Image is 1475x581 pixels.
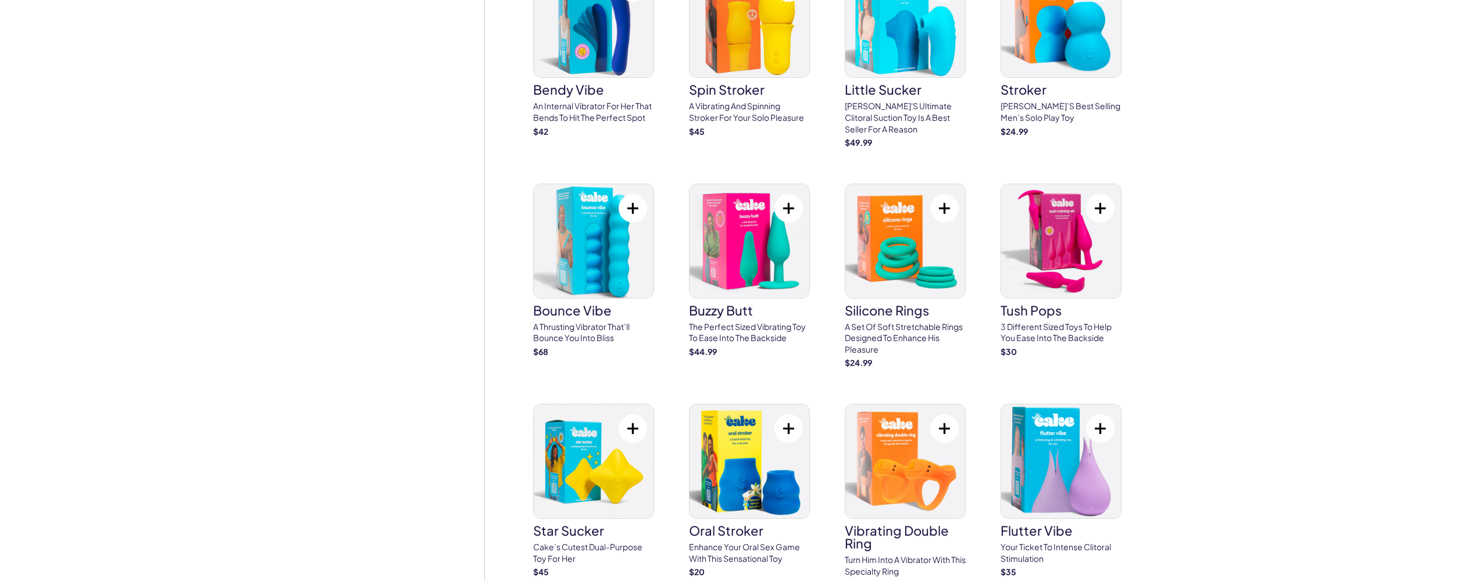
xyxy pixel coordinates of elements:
[533,346,548,357] strong: $ 68
[845,554,966,577] p: Turn him into a vibrator with this specialty ring
[534,404,653,518] img: star sucker
[533,83,654,96] h3: Bendy Vibe
[689,83,810,96] h3: spin stroker
[533,524,654,537] h3: star sucker
[689,524,810,537] h3: oral stroker
[690,404,809,518] img: oral stroker
[1001,184,1121,298] img: tush pops
[845,321,966,356] p: A set of soft stretchable rings designed to enhance his pleasure
[1001,524,1122,537] h3: flutter vibe
[845,83,966,96] h3: little sucker
[690,184,809,298] img: buzzy butt
[1001,404,1122,578] a: flutter vibeflutter vibeYour ticket to intense clitoral stimulation$35
[845,357,872,368] strong: $ 24.99
[1001,304,1122,317] h3: tush pops
[533,101,654,123] p: An internal vibrator for her that bends to hit the perfect spot
[689,101,810,123] p: A vibrating and spinning stroker for your solo pleasure
[533,541,654,564] p: Cake’s cutest dual-purpose toy for her
[533,566,549,577] strong: $ 45
[689,541,810,564] p: Enhance your oral sex game with this sensational toy
[689,126,705,137] strong: $ 45
[1001,184,1122,358] a: tush popstush pops3 different sized toys to help you ease into the backside$30
[533,184,654,358] a: bounce vibebounce vibeA thrusting vibrator that’ll bounce you into bliss$68
[1001,321,1122,344] p: 3 different sized toys to help you ease into the backside
[845,404,965,518] img: vibrating double ring
[689,321,810,344] p: The perfect sized vibrating toy to ease into the backside
[689,304,810,317] h3: buzzy butt
[1001,83,1122,96] h3: stroker
[533,404,654,578] a: star suckerstar suckerCake’s cutest dual-purpose toy for her$45
[534,184,653,298] img: bounce vibe
[1001,404,1121,518] img: flutter vibe
[845,137,872,148] strong: $ 49.99
[1001,101,1122,123] p: [PERSON_NAME]’s best selling men’s solo play toy
[689,404,810,578] a: oral strokeroral strokerEnhance your oral sex game with this sensational toy$20
[1001,541,1122,564] p: Your ticket to intense clitoral stimulation
[1001,126,1028,137] strong: $ 24.99
[1001,566,1016,577] strong: $ 35
[689,346,717,357] strong: $ 44.99
[689,566,705,577] strong: $ 20
[533,126,548,137] strong: $ 42
[533,321,654,344] p: A thrusting vibrator that’ll bounce you into bliss
[845,184,966,369] a: silicone ringssilicone ringsA set of soft stretchable rings designed to enhance his pleasure$24.99
[1001,346,1017,357] strong: $ 30
[845,304,966,317] h3: silicone rings
[533,304,654,317] h3: bounce vibe
[689,184,810,358] a: buzzy buttbuzzy buttThe perfect sized vibrating toy to ease into the backside$44.99
[845,101,966,135] p: [PERSON_NAME]'s ultimate clitoral suction toy is a best seller for a reason
[845,184,965,298] img: silicone rings
[845,524,966,550] h3: vibrating double ring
